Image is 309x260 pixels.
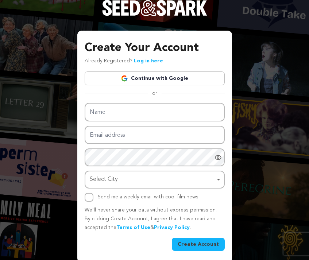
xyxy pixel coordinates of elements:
[85,71,225,85] a: Continue with Google
[116,225,150,230] a: Terms of Use
[172,238,225,251] button: Create Account
[85,103,225,121] input: Name
[148,90,162,97] span: or
[134,58,163,63] a: Log in here
[154,225,190,230] a: Privacy Policy
[98,194,198,199] label: Send me a weekly email with cool film news
[90,174,215,185] div: Select City
[85,39,225,57] h3: Create Your Account
[121,75,128,82] img: Google logo
[85,126,225,144] input: Email address
[215,154,222,161] a: Show password as plain text. Warning: this will display your password on the screen.
[85,57,163,66] p: Already Registered?
[85,206,225,232] p: We’ll never share your data without express permission. By clicking Create Account, I agree that ...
